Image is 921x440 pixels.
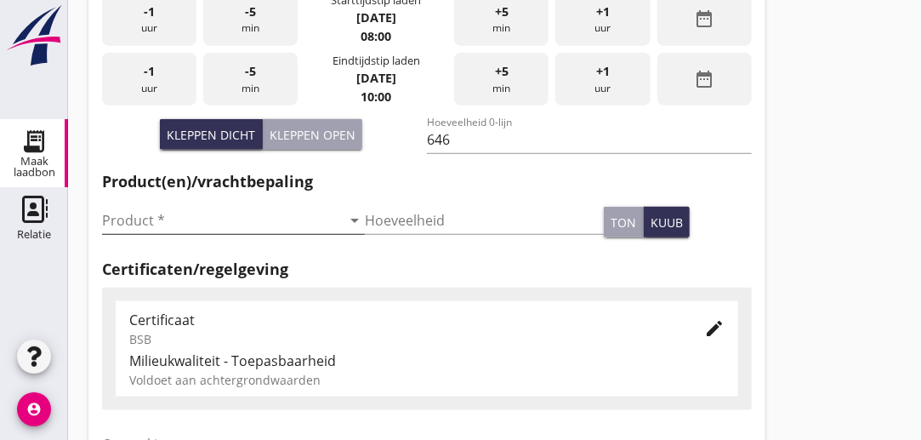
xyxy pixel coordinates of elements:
strong: 10:00 [361,89,391,105]
div: ton [611,214,636,231]
button: Kleppen open [263,119,362,150]
strong: [DATE] [356,9,396,26]
span: +1 [596,62,610,81]
input: Product * [102,207,341,234]
i: date_range [694,69,714,89]
div: min [203,53,298,106]
div: Milieukwaliteit - Toepasbaarheid [129,351,725,371]
i: arrow_drop_down [344,210,365,231]
div: min [454,53,549,106]
div: Eindtijdstip laden [333,53,420,69]
strong: 08:00 [361,28,391,44]
input: Hoeveelheid [365,207,604,234]
span: +5 [495,62,509,81]
div: BSB [129,330,677,348]
span: -1 [144,3,155,21]
div: Relatie [17,229,51,240]
div: uur [555,53,650,106]
div: Kleppen open [270,126,355,144]
span: -5 [245,3,256,21]
img: logo-small.a267ee39.svg [3,4,65,67]
i: edit [704,318,725,339]
input: Hoeveelheid 0-lijn [427,126,752,153]
div: uur [102,53,196,106]
i: account_circle [17,392,51,426]
div: Certificaat [129,310,677,330]
button: ton [604,207,644,237]
h2: Product(en)/vrachtbepaling [102,170,752,193]
span: +1 [596,3,610,21]
strong: [DATE] [356,70,396,86]
div: Voldoet aan achtergrondwaarden [129,371,725,389]
i: date_range [694,9,714,29]
div: kuub [651,214,683,231]
span: +5 [495,3,509,21]
span: -1 [144,62,155,81]
span: -5 [245,62,256,81]
h2: Certificaten/regelgeving [102,258,752,281]
button: Kleppen dicht [160,119,263,150]
button: kuub [644,207,690,237]
div: Kleppen dicht [167,126,255,144]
